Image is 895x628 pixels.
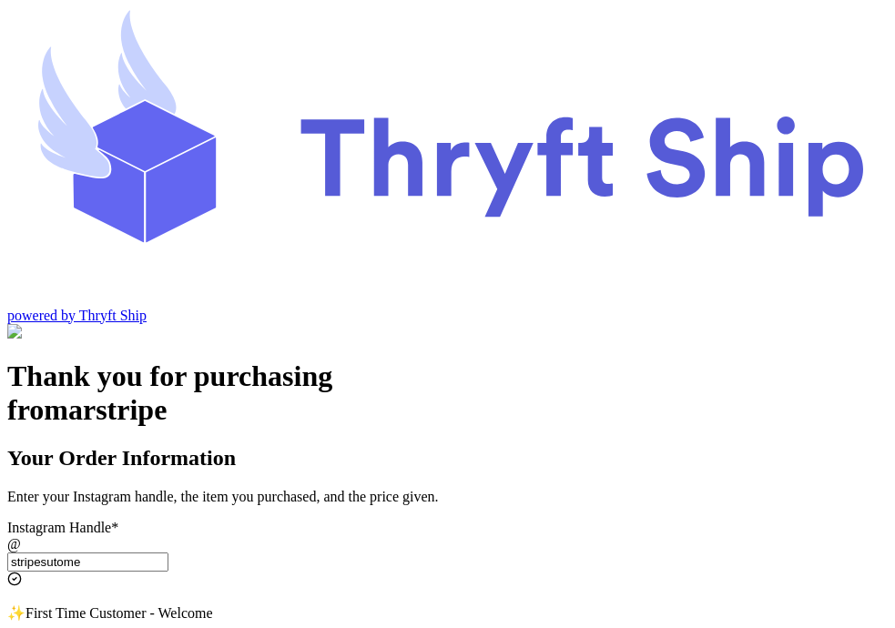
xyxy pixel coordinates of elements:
h1: Thank you for purchasing from [7,360,888,427]
div: @ [7,536,888,552]
span: ✨ [7,605,25,621]
span: arstripe [68,393,167,426]
span: First Time Customer - Welcome [25,605,213,621]
h2: Your Order Information [7,446,888,471]
label: Instagram Handle [7,520,118,535]
img: Customer Form Background [7,324,188,340]
a: powered by Thryft Ship [7,308,147,323]
p: Enter your Instagram handle, the item you purchased, and the price given. [7,489,888,505]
